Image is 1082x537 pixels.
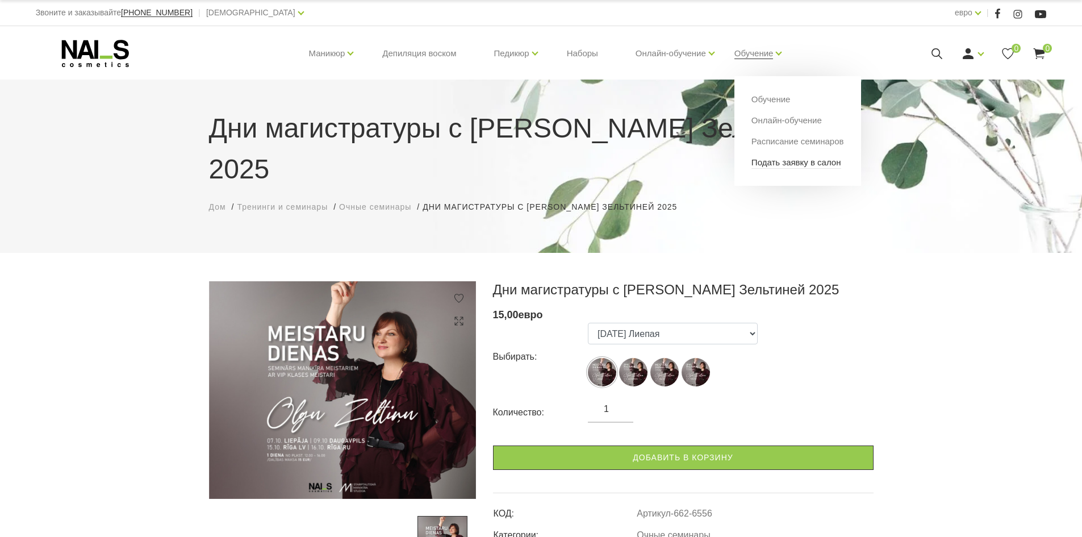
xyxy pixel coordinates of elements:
font: Наборы [567,48,598,58]
img: ... [682,358,710,386]
font: [DEMOGRAPHIC_DATA] [206,8,295,17]
a: Очные семинары [339,201,411,213]
font: евро [955,8,972,17]
font: Расписание семинаров [751,136,844,146]
a: [DEMOGRAPHIC_DATA] [206,6,295,19]
font: евро [519,309,543,320]
font: Подать заявку в салон [751,157,841,167]
font: Количество: [493,407,544,417]
font: Дом [209,202,226,211]
font: Очные семинары [339,202,411,211]
a: Обучение [734,31,774,76]
font: Дни магистратуры с [PERSON_NAME] Зельтиней 2025 [209,113,834,184]
font: Выбирать: [493,352,537,361]
font: Тренинги и семинары [237,202,328,211]
font: 0 [1014,44,1018,53]
font: КОД: [494,509,515,518]
a: Педикюр [494,31,529,76]
font: | [987,7,989,17]
font: 0 [1045,44,1050,53]
font: Онлайн-обучение [751,115,822,125]
img: ... [209,281,476,499]
a: Маникюр [309,31,345,76]
a: Онлайн-обучение [636,31,706,76]
a: Обучение [751,93,791,106]
a: Депиляция воском [373,26,465,81]
a: Артикул-662-6556 [637,509,712,519]
a: [PHONE_NUMBER] [121,9,193,17]
a: Подать заявку в салон [751,156,841,169]
font: Дни магистратуры с [PERSON_NAME] Зельтиней 2025 [423,202,677,211]
font: Звоните и заказывайте [36,8,121,17]
a: Онлайн-обучение [751,114,822,127]
a: Дом [209,201,226,213]
font: Маникюр [309,48,345,58]
img: ... [619,358,647,386]
font: Депиляция воском [382,48,456,58]
font: Онлайн-обучение [636,48,706,58]
font: | [198,7,200,17]
a: Расписание семинаров [751,135,844,148]
a: Наборы [558,26,607,81]
font: 15,00 [493,309,519,320]
font: Обучение [734,48,774,58]
a: 0 [1001,47,1015,61]
a: 0 [1032,47,1046,61]
font: [PHONE_NUMBER] [121,8,193,17]
font: Обучение [751,94,791,104]
font: Педикюр [494,48,529,58]
font: Дни магистратуры с [PERSON_NAME] Зельтиней 2025 [493,282,839,297]
font: Артикул-662-6556 [637,509,712,518]
img: ... [588,358,616,386]
a: евро [955,6,972,19]
font: Добавить в корзину [633,453,733,462]
img: ... [650,358,679,386]
a: Добавить в корзину [493,446,874,470]
a: Тренинги и семинары [237,201,328,213]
